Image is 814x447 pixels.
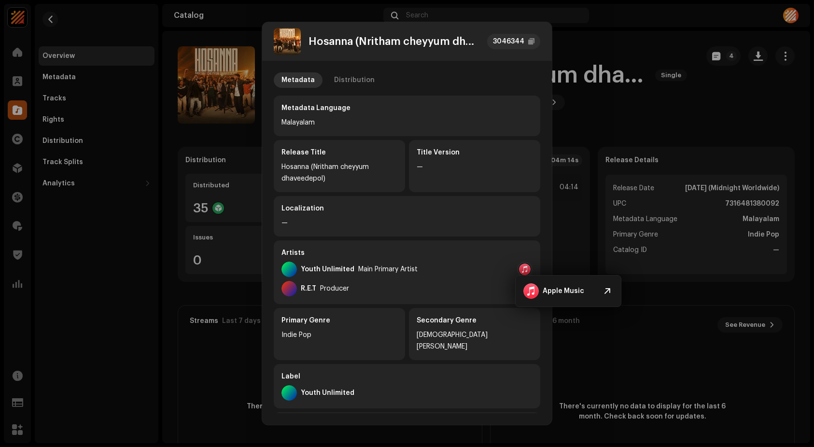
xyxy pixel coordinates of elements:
div: Youth Unlimited [301,389,354,397]
div: Title Version [417,148,533,157]
div: Label [281,372,533,381]
div: Youth Unlimited [301,265,354,273]
div: R.E.T [301,285,316,293]
div: Main Primary Artist [358,265,418,273]
div: Malayalam [281,117,533,128]
div: — [281,217,533,229]
div: Localization [281,204,533,213]
div: Release Title [281,148,397,157]
div: [DEMOGRAPHIC_DATA][PERSON_NAME] [417,329,533,352]
div: Producer [320,285,349,293]
div: Metadata Language [281,103,533,113]
div: Metadata [281,72,315,88]
div: Hosanna (Nritham cheyyum dhaveedepol) [309,36,479,47]
div: Primary Genre [281,316,397,325]
div: Hosanna (Nritham cheyyum dhaveedepol) [281,161,397,184]
div: Artists [281,248,533,258]
div: Indie Pop [281,329,397,341]
div: Apple Music [543,287,584,295]
img: 3ae168b7-2ab1-4a3e-ad5f-60fc8faef99b [274,28,301,55]
div: Secondary Genre [417,316,533,325]
div: — [417,161,533,173]
div: Distribution [334,72,375,88]
div: 3046344 [493,36,524,47]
